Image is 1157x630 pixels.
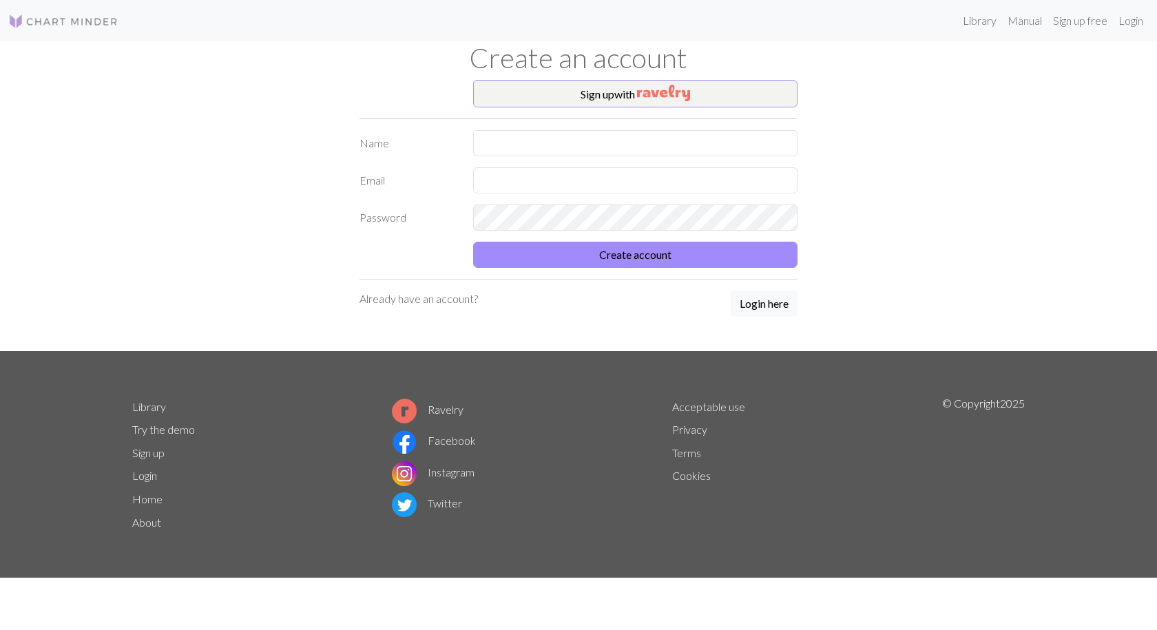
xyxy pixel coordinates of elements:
h1: Create an account [124,41,1033,74]
label: Email [351,167,465,193]
a: Instagram [392,465,475,479]
a: Cookies [672,469,711,482]
button: Create account [473,242,798,268]
a: Terms [672,446,701,459]
a: Library [957,7,1002,34]
img: Facebook logo [392,430,417,454]
button: Login here [731,291,798,317]
a: Sign up [132,446,165,459]
a: Home [132,492,163,505]
p: © Copyright 2025 [942,395,1025,534]
label: Password [351,204,465,231]
img: Instagram logo [392,461,417,486]
a: Ravelry [392,403,463,416]
img: Ravelry logo [392,399,417,423]
a: Login [1113,7,1149,34]
p: Already have an account? [359,291,478,307]
a: About [132,516,161,529]
a: Privacy [672,423,707,436]
label: Name [351,130,465,156]
img: Ravelry [637,85,690,101]
a: Login [132,469,157,482]
img: Logo [8,13,118,30]
a: Twitter [392,496,462,510]
a: Acceptable use [672,400,745,413]
a: Facebook [392,434,476,447]
a: Try the demo [132,423,195,436]
a: Login here [731,291,798,318]
a: Sign up free [1047,7,1113,34]
a: Library [132,400,166,413]
button: Sign upwith [473,80,798,107]
img: Twitter logo [392,492,417,517]
a: Manual [1002,7,1047,34]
